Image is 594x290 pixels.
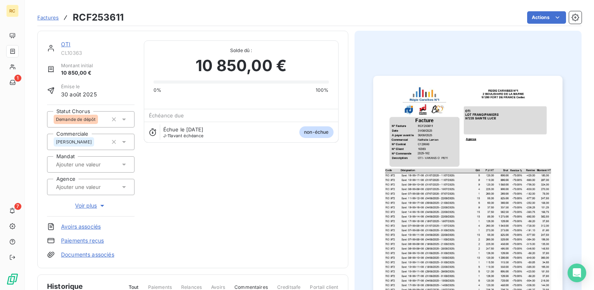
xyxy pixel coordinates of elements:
[163,126,203,133] span: Échue le [DATE]
[37,14,59,21] a: Factures
[61,237,104,245] a: Paiements reçus
[61,251,114,259] a: Documents associés
[61,90,97,98] span: 30 août 2025
[299,126,333,138] span: non-échue
[61,69,93,77] span: 10 850,00 €
[61,223,101,231] a: Avoirs associés
[149,112,184,119] span: Échéance due
[154,87,161,94] span: 0%
[163,133,171,138] span: J-11
[61,83,97,90] span: Émise le
[163,133,204,138] span: avant échéance
[73,10,124,24] h3: RCF253611
[55,161,133,168] input: Ajouter une valeur
[56,117,96,122] span: Demande de dépôt
[61,62,93,69] span: Montant initial
[6,273,19,285] img: Logo LeanPay
[6,5,19,17] div: RC
[14,75,21,82] span: 1
[14,203,21,210] span: 7
[56,140,92,144] span: [PERSON_NAME]
[61,50,135,56] span: CL10363
[154,47,329,54] span: Solde dû :
[61,41,70,47] a: OTI
[527,11,566,24] button: Actions
[47,201,135,210] button: Voir plus
[568,264,586,282] div: Open Intercom Messenger
[55,183,133,190] input: Ajouter une valeur
[75,202,106,210] span: Voir plus
[316,87,329,94] span: 100%
[196,54,287,77] span: 10 850,00 €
